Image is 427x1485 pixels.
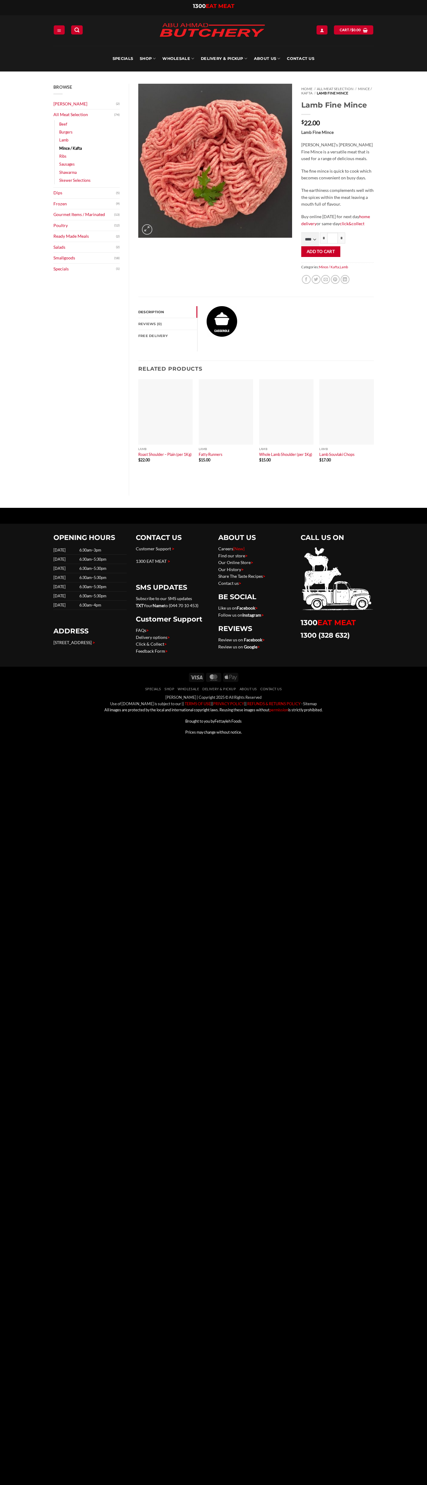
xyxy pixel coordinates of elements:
[254,46,280,71] a: About Us
[140,46,156,71] a: SHOP
[168,559,170,564] span: >
[59,136,68,144] a: Lamb
[301,533,374,542] h2: CALL US ON
[242,612,261,618] a: Instagram
[259,457,271,462] bdi: 15.00
[53,264,116,274] a: Specials
[78,564,127,573] td: 6:30am–5:30pm
[53,555,78,564] td: [DATE]
[53,84,72,90] span: Browse
[270,707,288,712] a: permission
[199,447,253,451] p: Lamb
[207,306,237,337] img: Lamb Fine Mince
[320,233,327,243] input: Reduce quantity of Lamb Fine Mince
[53,253,114,263] a: Smallgoods
[53,729,374,735] p: Prices may change without notice.
[138,447,193,451] p: Lamb
[218,636,291,650] p: Review us on Review us on
[78,545,127,555] td: 6:30am–3pm
[218,574,265,579] a: Share The Taste Recipes>
[327,233,338,243] input: Product quantity
[301,168,374,182] p: The fine mince is quick to cook which becomes convenient on busy days.
[237,605,255,610] a: Facebook
[193,3,234,9] a: 1300EAT MEAT
[257,644,260,649] span: >
[59,160,75,168] a: Sausages
[213,701,244,706] font: PRIVACY POLICY
[319,447,374,451] p: Lamb
[199,457,210,462] bdi: 15.00
[138,452,192,457] a: Roast Shoulder – Plain (per 1Kg)
[340,27,361,33] span: Cart /
[53,573,78,582] td: [DATE]
[317,618,356,627] span: EAT MEAT
[53,707,374,713] p: All images are protected by the local and international copyright laws. Reusing these images with...
[251,560,253,565] span: >
[184,701,211,706] a: TERMS OF USE
[244,637,262,642] a: Facebook
[261,612,264,618] span: >
[301,545,374,612] img: 1300eatmeat.png
[355,86,357,91] span: //
[301,86,371,95] a: Mince / Kafta
[136,583,209,592] h2: SMS UPDATES
[340,265,348,269] a: Lamb
[263,574,265,579] span: >
[312,275,320,284] a: Share on Twitter
[53,564,78,573] td: [DATE]
[138,330,197,342] a: FREE Delivery
[247,701,301,706] a: REFUNDS & RETURNS POLICY
[185,701,211,706] font: TERMS OF USE
[341,275,349,284] a: Share on LinkedIn
[262,637,265,642] span: >
[136,603,143,608] strong: TXT
[317,25,327,34] a: Login
[206,3,234,9] span: EAT MEAT
[138,84,292,238] img: Lamb Fine Mince
[113,46,133,71] a: Specials
[53,601,78,610] td: [DATE]
[178,687,199,691] a: Wholesale
[142,224,152,235] a: Zoom
[138,361,374,376] h3: Related products
[116,99,120,108] span: (2)
[314,91,316,95] span: //
[138,457,150,462] bdi: 22.00
[53,718,374,724] p: Brought to you by
[154,19,270,42] img: Abu Ahmad Butchery
[59,144,82,152] a: Mince / Kafta
[53,188,116,198] a: Dips
[301,213,374,227] p: Buy online [DATE] for next day or same-day
[233,546,244,551] span: {New}
[301,262,374,271] span: Categories: ,
[199,452,223,457] a: Fatty Runners
[215,719,242,724] a: Fettayleh Foods
[202,687,236,691] a: Delivery & Pickup
[245,553,248,558] span: >
[164,641,167,647] span: >
[165,648,168,654] span: >
[136,641,167,647] a: Click & Collect>
[259,457,261,462] span: $
[218,533,291,542] h2: ABOUT US
[53,231,116,242] a: Ready Made Meals
[301,100,374,110] h1: Lamb Fine Mince
[218,553,248,558] a: Find our store>
[53,582,78,592] td: [DATE]
[53,209,114,220] a: Gourmet Items / Marinated
[53,545,78,555] td: [DATE]
[53,109,114,120] a: All Meat Selection
[145,687,161,691] a: Specials
[302,275,311,284] a: Share on Facebook
[136,559,167,564] a: 1300 EAT MEAT
[241,567,244,572] span: >
[59,176,91,184] a: Skewer Selections
[54,25,65,34] a: Menu
[116,264,120,273] span: (1)
[319,457,321,462] span: $
[218,581,241,586] a: Contact us>
[162,46,194,71] a: Wholesale
[259,447,313,451] p: Lamb
[114,210,120,219] span: (13)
